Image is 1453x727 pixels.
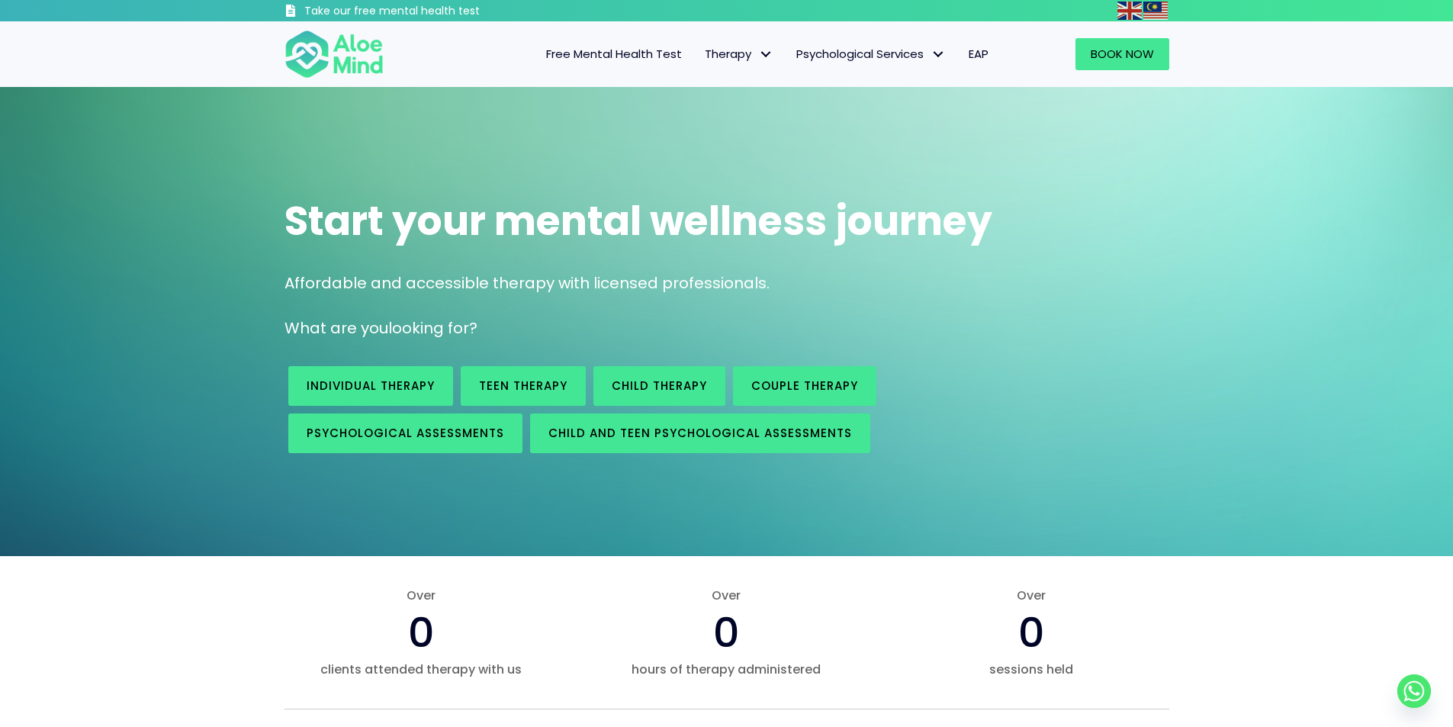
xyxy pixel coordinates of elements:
span: Psychological Services [796,46,946,62]
span: 0 [1018,603,1045,661]
img: Aloe mind Logo [284,29,384,79]
span: Over [284,587,559,604]
a: English [1117,2,1143,19]
span: Therapy [705,46,773,62]
span: Over [589,587,863,604]
span: sessions held [894,661,1169,678]
span: Psychological assessments [307,425,504,441]
a: Malay [1143,2,1169,19]
span: 0 [713,603,740,661]
h3: Take our free mental health test [304,4,561,19]
a: Take our free mental health test [284,4,561,21]
p: Affordable and accessible therapy with licensed professionals. [284,272,1169,294]
span: Individual therapy [307,378,435,394]
span: Couple therapy [751,378,858,394]
a: Free Mental Health Test [535,38,693,70]
span: 0 [408,603,435,661]
span: Child Therapy [612,378,707,394]
span: Teen Therapy [479,378,567,394]
a: Psychological ServicesPsychological Services: submenu [785,38,957,70]
a: Book Now [1075,38,1169,70]
span: EAP [969,46,988,62]
img: ms [1143,2,1168,20]
span: What are you [284,317,388,339]
span: Therapy: submenu [755,43,777,66]
span: Free Mental Health Test [546,46,682,62]
a: Whatsapp [1397,674,1431,708]
a: Child Therapy [593,366,725,406]
a: EAP [957,38,1000,70]
span: Book Now [1091,46,1154,62]
span: hours of therapy administered [589,661,863,678]
span: Start your mental wellness journey [284,193,992,249]
a: TherapyTherapy: submenu [693,38,785,70]
a: Child and Teen Psychological assessments [530,413,870,453]
span: clients attended therapy with us [284,661,559,678]
span: Over [894,587,1169,604]
a: Teen Therapy [461,366,586,406]
a: Psychological assessments [288,413,522,453]
span: Child and Teen Psychological assessments [548,425,852,441]
span: looking for? [388,317,477,339]
a: Individual therapy [288,366,453,406]
a: Couple therapy [733,366,876,406]
nav: Menu [403,38,1000,70]
img: en [1117,2,1142,20]
span: Psychological Services: submenu [927,43,950,66]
